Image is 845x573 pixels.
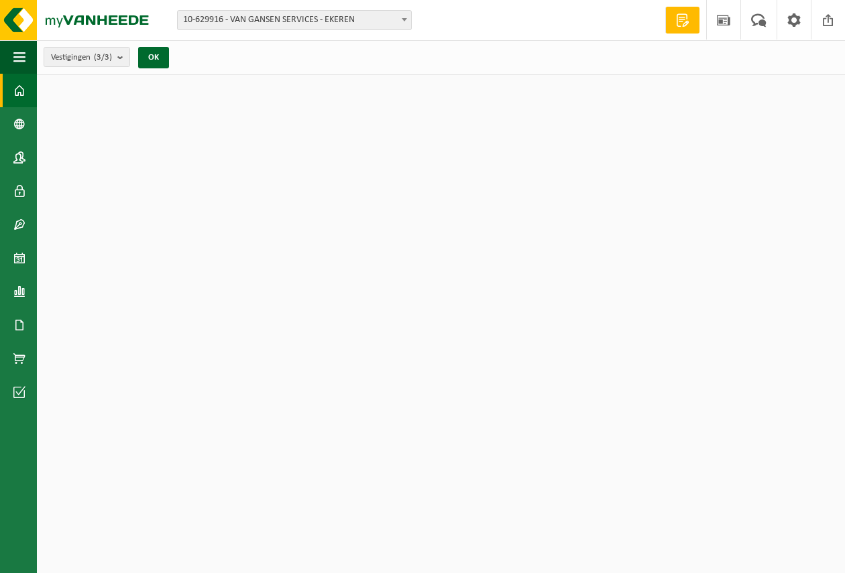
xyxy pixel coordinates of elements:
button: OK [138,47,169,68]
span: 10-629916 - VAN GANSEN SERVICES - EKEREN [178,11,411,29]
span: Vestigingen [51,48,112,68]
button: Vestigingen(3/3) [44,47,130,67]
count: (3/3) [94,53,112,62]
span: 10-629916 - VAN GANSEN SERVICES - EKEREN [177,10,412,30]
